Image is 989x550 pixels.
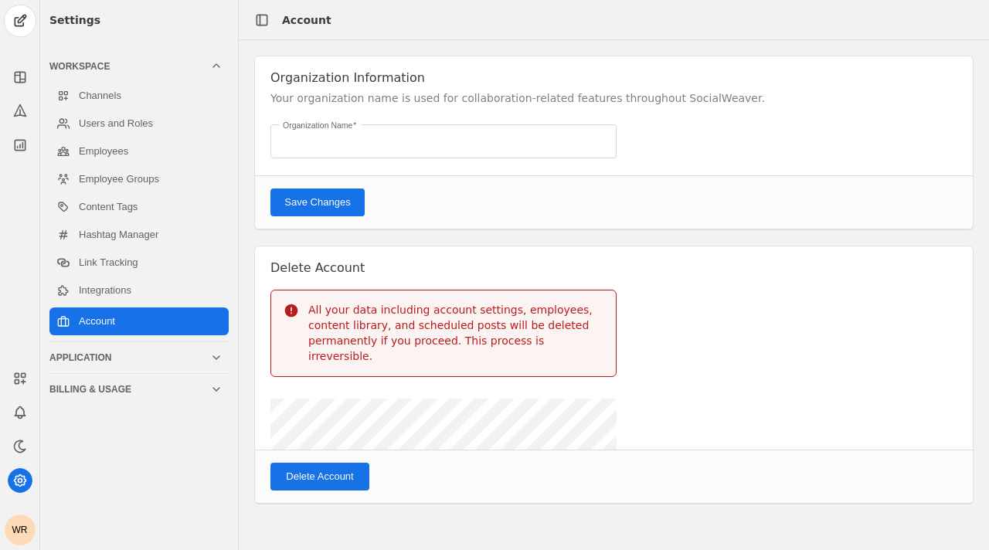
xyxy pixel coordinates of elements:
a: Channels [49,82,229,110]
button: wr [5,514,36,545]
div: All your data including account settings, employees, content library, and scheduled posts will be... [308,302,603,364]
h2: Organization Information [270,69,957,87]
div: Workspace [49,60,210,73]
span: Delete Account [286,469,353,484]
p: Your organization name is used for collaboration-related features throughout SocialWeaver. [270,90,957,106]
h2: Delete Account [270,259,957,277]
a: Hashtag Manager [49,221,229,249]
a: Users and Roles [49,110,229,137]
mat-expansion-panel-header: Billing & Usage [49,377,229,402]
div: Billing & Usage [49,383,210,396]
span: Save Changes [284,195,350,210]
div: Account [282,12,331,28]
div: Workspace [49,79,229,338]
mat-expansion-panel-header: Workspace [49,54,229,79]
mat-label: Organization Name [283,118,352,132]
a: Link Tracking [49,249,229,277]
a: Employees [49,137,229,165]
button: Delete Account [270,463,369,491]
a: Content Tags [49,193,229,221]
button: Save Changes [270,188,365,216]
a: Account [49,307,229,335]
mat-expansion-panel-header: Application [49,345,229,370]
a: Integrations [49,277,229,304]
a: Employee Groups [49,165,229,193]
div: Application [49,351,210,364]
